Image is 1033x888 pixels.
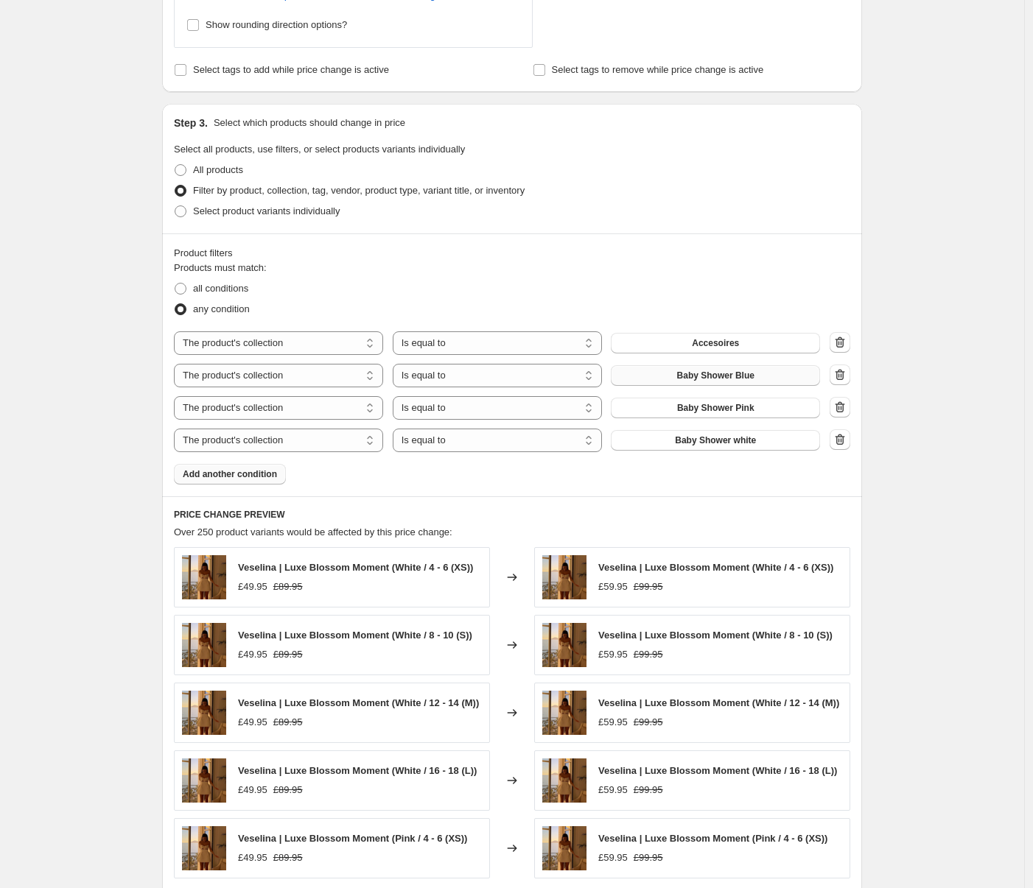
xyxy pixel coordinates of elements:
[182,826,226,870] img: Untitled_design_9_0e98d094-081f-44ed-8bed-d2e778c9d68c_80x.png
[598,833,827,844] span: Veselina | Luxe Blossom Moment (Pink / 4 - 6 (XS))
[238,697,479,708] span: Veselina | Luxe Blossom Moment (White / 12 - 14 (M))
[611,365,820,386] button: Baby Shower Blue
[598,783,628,797] div: £59.95
[174,116,208,130] h2: Step 3.
[542,826,586,870] img: Untitled_design_9_0e98d094-081f-44ed-8bed-d2e778c9d68c_80x.png
[542,758,586,803] img: Untitled_design_9_0e98d094-081f-44ed-8bed-d2e778c9d68c_80x.png
[273,783,303,797] strike: £89.95
[182,555,226,599] img: Untitled_design_9_0e98d094-081f-44ed-8bed-d2e778c9d68c_80x.png
[182,691,226,735] img: Untitled_design_9_0e98d094-081f-44ed-8bed-d2e778c9d68c_80x.png
[174,262,267,273] span: Products must match:
[193,303,250,314] span: any condition
[214,116,405,130] p: Select which products should change in price
[238,715,267,730] div: £49.95
[238,647,267,662] div: £49.95
[611,398,820,418] button: Baby Shower Pink
[634,783,663,797] strike: £99.95
[611,333,820,353] button: Accesoires
[238,765,477,776] span: Veselina | Luxe Blossom Moment (White / 16 - 18 (L))
[675,434,756,446] span: Baby Shower white
[598,715,628,730] div: £59.95
[598,630,833,641] span: Veselina | Luxe Blossom Moment (White / 8 - 10 (S))
[193,185,525,196] span: Filter by product, collection, tag, vendor, product type, variant title, or inventory
[238,833,467,844] span: Veselina | Luxe Blossom Moment (Pink / 4 - 6 (XS))
[182,623,226,667] img: Untitled_design_9_0e98d094-081f-44ed-8bed-d2e778c9d68c_80x.png
[238,783,267,797] div: £49.95
[238,630,472,641] span: Veselina | Luxe Blossom Moment (White / 8 - 10 (S))
[193,283,248,294] span: all conditions
[634,715,663,730] strike: £99.95
[174,509,850,521] h6: PRICE CHANGE PREVIEW
[273,850,303,865] strike: £89.95
[634,647,663,662] strike: £99.95
[598,697,839,708] span: Veselina | Luxe Blossom Moment (White / 12 - 14 (M))
[598,647,628,662] div: £59.95
[174,526,452,538] span: Over 250 product variants would be affected by this price change:
[238,562,473,573] span: Veselina | Luxe Blossom Moment (White / 4 - 6 (XS))
[183,468,277,480] span: Add another condition
[273,647,303,662] strike: £89.95
[193,164,243,175] span: All products
[193,64,389,75] span: Select tags to add while price change is active
[193,205,340,216] span: Select product variants individually
[182,758,226,803] img: Untitled_design_9_0e98d094-081f-44ed-8bed-d2e778c9d68c_80x.png
[206,19,347,30] span: Show rounding direction options?
[542,623,586,667] img: Untitled_design_9_0e98d094-081f-44ed-8bed-d2e778c9d68c_80x.png
[174,464,286,484] button: Add another condition
[238,850,267,865] div: £49.95
[634,850,663,865] strike: £99.95
[634,579,663,594] strike: £99.95
[542,555,586,599] img: Untitled_design_9_0e98d094-081f-44ed-8bed-d2e778c9d68c_80x.png
[598,765,837,776] span: Veselina | Luxe Blossom Moment (White / 16 - 18 (L))
[692,337,739,349] span: Accesoires
[174,144,465,155] span: Select all products, use filters, or select products variants individually
[552,64,764,75] span: Select tags to remove while price change is active
[611,430,820,451] button: Baby Shower white
[174,246,850,261] div: Product filters
[598,850,628,865] div: £59.95
[598,579,628,594] div: £59.95
[598,562,833,573] span: Veselina | Luxe Blossom Moment (White / 4 - 6 (XS))
[273,579,303,594] strike: £89.95
[238,579,267,594] div: £49.95
[542,691,586,735] img: Untitled_design_9_0e98d094-081f-44ed-8bed-d2e778c9d68c_80x.png
[677,370,754,381] span: Baby Shower Blue
[677,402,754,414] span: Baby Shower Pink
[273,715,303,730] strike: £89.95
